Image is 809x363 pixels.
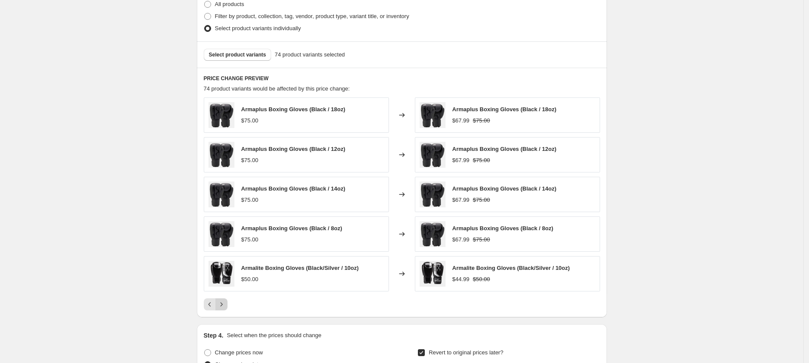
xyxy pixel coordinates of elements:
span: $75.00 [473,157,490,163]
span: $75.00 [473,117,490,124]
span: Armaplus Boxing Gloves (Black / 12oz) [452,146,556,152]
span: $67.99 [452,236,470,243]
span: $67.99 [452,117,470,124]
span: $75.00 [241,117,259,124]
nav: Pagination [204,298,228,310]
img: LargeArmaplusBlackGRYBG_600x_f3a32ab7-72c2-4c0f-b90a-7c06e84bd443_80x.webp [209,102,234,128]
span: $67.99 [452,157,470,163]
span: $50.00 [241,276,259,282]
span: 74 product variants would be affected by this price change: [204,85,350,92]
span: Armaplus Boxing Gloves (Black / 8oz) [241,225,342,232]
img: LargeArmaplusBlackGRYBG_600x_f3a32ab7-72c2-4c0f-b90a-7c06e84bd443_80x.webp [420,181,446,207]
span: Armalite Boxing Gloves (Black/Silver / 10oz) [241,265,359,271]
span: $67.99 [452,197,470,203]
span: Change prices now [215,349,263,356]
span: $50.00 [473,276,490,282]
button: Next [215,298,228,310]
button: Select product variants [204,49,272,61]
span: 74 product variants selected [275,50,345,59]
span: Select product variants individually [215,25,301,31]
img: LargeArmaplusBlackGRYBG_600x_f3a32ab7-72c2-4c0f-b90a-7c06e84bd443_80x.webp [420,221,446,247]
h6: PRICE CHANGE PREVIEW [204,75,600,82]
span: Filter by product, collection, tag, vendor, product type, variant title, or inventory [215,13,409,19]
span: Revert to original prices later? [429,349,503,356]
span: Armaplus Boxing Gloves (Black / 18oz) [452,106,556,113]
span: Armaplus Boxing Gloves (Black / 8oz) [452,225,553,232]
span: $75.00 [241,197,259,203]
span: $75.00 [473,236,490,243]
span: $75.00 [241,236,259,243]
span: All products [215,1,244,7]
span: Armaplus Boxing Gloves (Black / 12oz) [241,146,345,152]
img: armalite-silver-pair-grey_72049725-521f-4ee8-8199-c4699078bd8a_80x.png [420,261,446,287]
span: $75.00 [241,157,259,163]
span: Select product variants [209,51,266,58]
img: LargeArmaplusBlackGRYBG_600x_f3a32ab7-72c2-4c0f-b90a-7c06e84bd443_80x.webp [420,102,446,128]
span: Armaplus Boxing Gloves (Black / 14oz) [452,185,556,192]
button: Previous [204,298,216,310]
img: LargeArmaplusBlackGRYBG_600x_f3a32ab7-72c2-4c0f-b90a-7c06e84bd443_80x.webp [209,221,234,247]
span: Armaplus Boxing Gloves (Black / 14oz) [241,185,345,192]
p: Select when the prices should change [227,331,321,340]
span: Armalite Boxing Gloves (Black/Silver / 10oz) [452,265,570,271]
img: LargeArmaplusBlackGRYBG_600x_f3a32ab7-72c2-4c0f-b90a-7c06e84bd443_80x.webp [209,142,234,168]
img: LargeArmaplusBlackGRYBG_600x_f3a32ab7-72c2-4c0f-b90a-7c06e84bd443_80x.webp [209,181,234,207]
span: Armaplus Boxing Gloves (Black / 18oz) [241,106,345,113]
h2: Step 4. [204,331,224,340]
img: LargeArmaplusBlackGRYBG_600x_f3a32ab7-72c2-4c0f-b90a-7c06e84bd443_80x.webp [420,142,446,168]
img: armalite-silver-pair-grey_72049725-521f-4ee8-8199-c4699078bd8a_80x.png [209,261,234,287]
span: $44.99 [452,276,470,282]
span: $75.00 [473,197,490,203]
